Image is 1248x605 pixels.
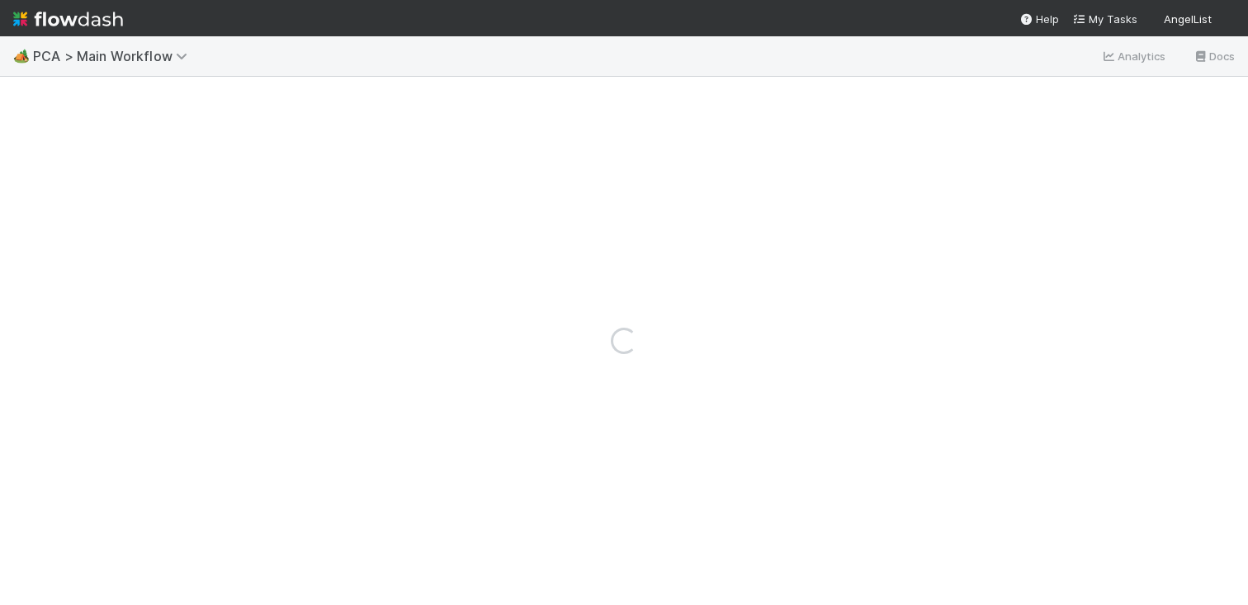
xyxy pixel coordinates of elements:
span: PCA > Main Workflow [33,48,196,64]
span: AngelList [1164,12,1212,26]
span: 🏕️ [13,49,30,63]
a: Analytics [1101,46,1166,66]
img: logo-inverted-e16ddd16eac7371096b0.svg [13,5,123,33]
img: avatar_a8b9208c-77c1-4b07-b461-d8bc701f972e.png [1218,12,1235,28]
a: My Tasks [1072,11,1137,27]
a: Docs [1193,46,1235,66]
div: Help [1019,11,1059,27]
span: My Tasks [1072,12,1137,26]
